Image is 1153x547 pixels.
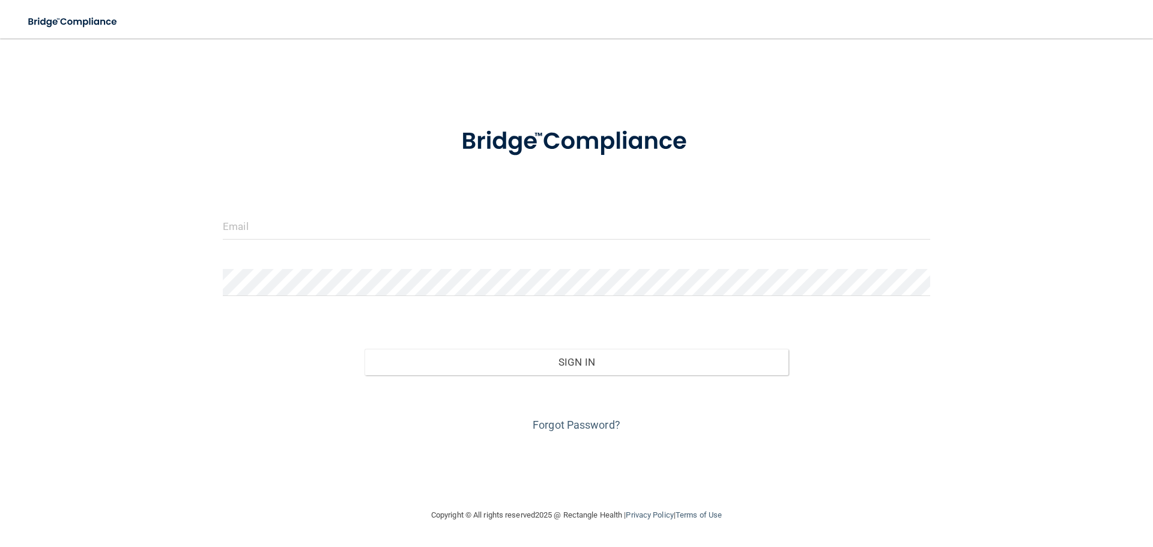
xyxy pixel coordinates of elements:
[626,510,673,519] a: Privacy Policy
[676,510,722,519] a: Terms of Use
[365,349,789,375] button: Sign In
[533,419,620,431] a: Forgot Password?
[437,110,716,173] img: bridge_compliance_login_screen.278c3ca4.svg
[223,213,930,240] input: Email
[357,496,796,534] div: Copyright © All rights reserved 2025 @ Rectangle Health | |
[18,10,129,34] img: bridge_compliance_login_screen.278c3ca4.svg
